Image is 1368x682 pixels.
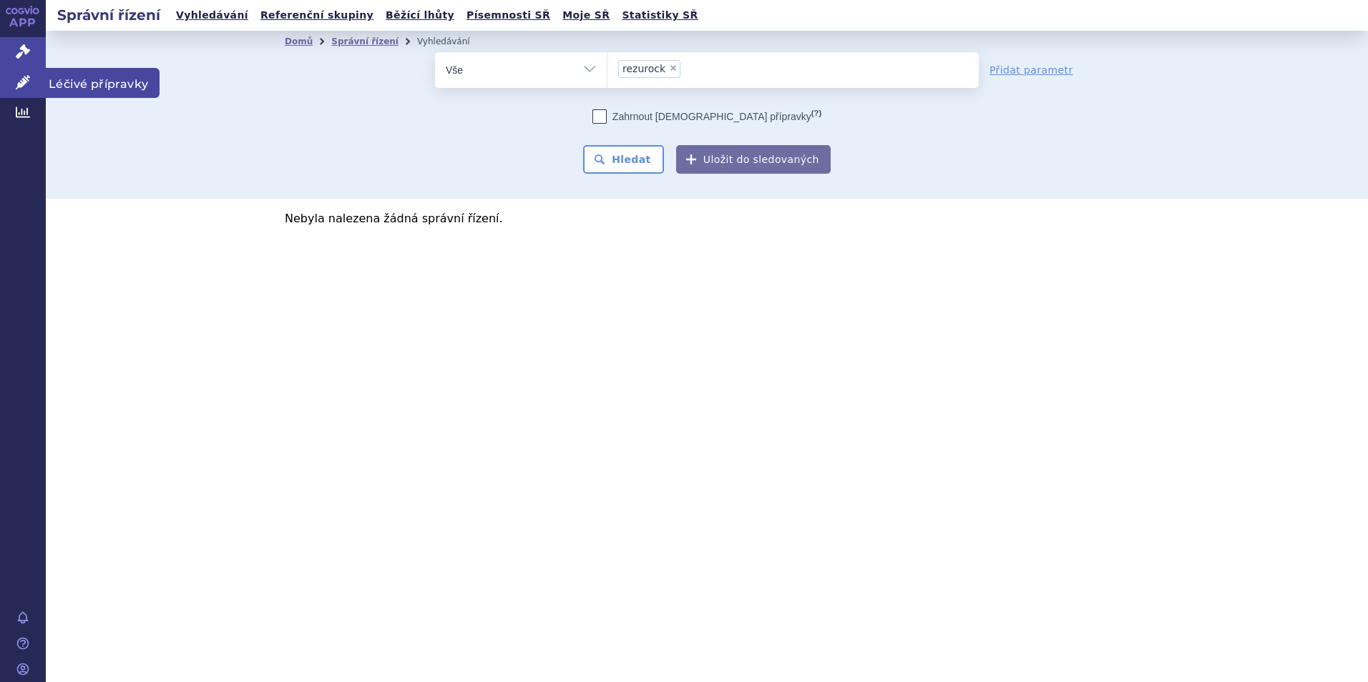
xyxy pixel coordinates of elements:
[685,59,693,77] input: rezurock
[558,6,614,25] a: Moje SŘ
[669,64,678,72] span: ×
[417,31,489,52] li: Vyhledávání
[285,36,313,46] a: Domů
[676,145,831,174] button: Uložit do sledovaných
[46,5,172,25] h2: Správní řízení
[811,109,821,118] abbr: (?)
[331,36,399,46] a: Správní řízení
[462,6,554,25] a: Písemnosti SŘ
[172,6,253,25] a: Vyhledávání
[285,213,1129,224] p: Nebyla nalezena žádná správní řízení.
[592,109,821,124] label: Zahrnout [DEMOGRAPHIC_DATA] přípravky
[381,6,459,25] a: Běžící lhůty
[46,68,160,98] span: Léčivé přípravky
[622,64,665,74] span: rezurock
[256,6,378,25] a: Referenční skupiny
[583,145,664,174] button: Hledat
[617,6,702,25] a: Statistiky SŘ
[990,63,1073,77] a: Přidat parametr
